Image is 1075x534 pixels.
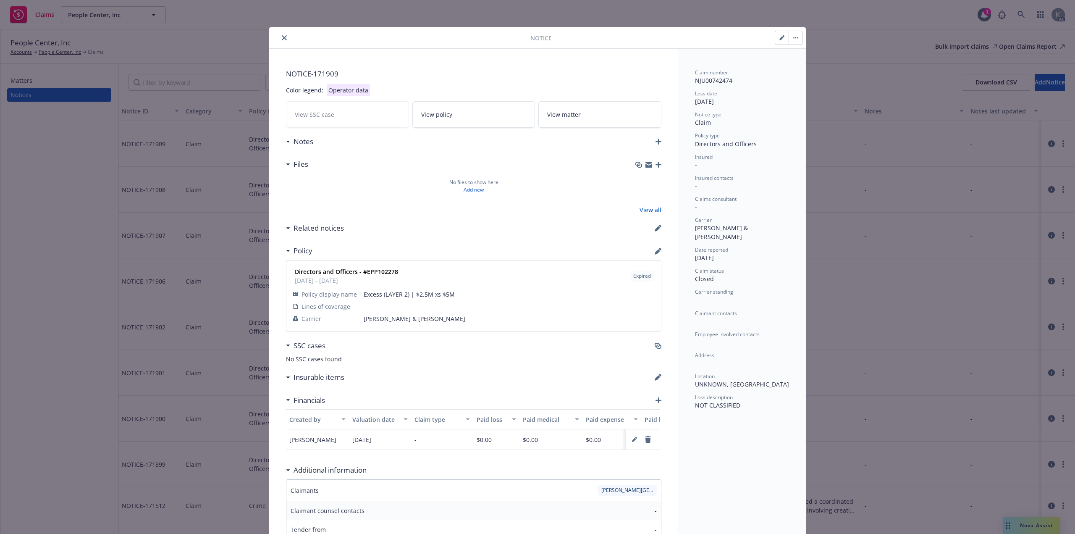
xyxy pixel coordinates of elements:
span: Carrier [302,314,321,323]
span: Location [695,373,715,380]
button: Valuation date [349,409,411,429]
button: Claim type [411,409,473,429]
a: pencil [629,434,640,445]
div: $0.00 [586,435,601,444]
strong: Directors and Officers - #EPP102278 [295,268,398,276]
div: [DATE] [352,435,371,444]
h3: Related notices [294,223,344,234]
div: Related notices [286,223,344,234]
div: Created by [289,415,336,424]
span: Notice type [695,111,721,118]
div: Color legend: [286,86,323,95]
div: Claim type [414,415,461,424]
span: Tender from [291,525,412,534]
span: Loss date [695,90,717,97]
span: [DATE] - [DATE] [295,276,398,285]
span: Employee involved contacts [695,331,760,338]
div: Paid medical [523,415,570,424]
div: $0.00 [477,435,492,444]
span: - [695,317,697,325]
span: Carrier standing [695,288,733,295]
div: [DATE] [695,253,789,262]
span: Claimants [291,486,412,495]
div: Insurable items [286,372,344,383]
h3: Insurable items [294,372,344,383]
span: - [695,338,697,346]
span: NOTICE- 171909 [286,69,661,79]
span: View policy [421,110,452,119]
span: - [695,182,697,190]
div: Additional information [286,465,367,476]
span: No files to show here [449,179,498,186]
a: remove [643,434,653,445]
div: Paid loss [477,415,507,424]
div: [PERSON_NAME] & [PERSON_NAME] [695,224,789,241]
span: Claimant contacts [695,310,737,317]
div: Financials [286,395,325,406]
div: NJU00742474 [695,76,789,85]
div: Paid expense [586,415,629,424]
div: Valuation date [352,415,399,424]
button: Paid bodily injury [641,409,706,429]
span: No SSC cases found [286,355,661,363]
div: [PERSON_NAME] [286,429,349,450]
span: Expired [633,272,651,280]
div: SSC cases [286,340,325,351]
div: Notes [286,136,313,147]
span: Claims consultant [695,195,737,203]
span: - [695,359,697,367]
span: Lines of coverage [302,302,350,311]
span: - [695,161,697,169]
span: - [695,296,697,304]
div: Directors and Officers [695,139,789,148]
span: Insured [695,153,713,160]
span: Claim number [695,69,728,76]
span: Claim status [695,267,724,274]
div: Closed [695,274,789,283]
button: Paid expense [582,409,641,429]
button: Paid medical [519,409,582,429]
div: Paid bodily injury [645,415,694,424]
span: Carrier [695,216,712,224]
div: NOT CLASSIFIED [695,401,789,410]
a: View policy [412,101,535,128]
a: Add new [464,186,484,194]
div: Claim [695,118,789,127]
div: Policy [286,245,312,256]
div: Files [286,159,308,170]
h3: Notes [294,136,313,147]
h3: Files [294,159,308,170]
span: [PERSON_NAME][GEOGRAPHIC_DATA] [601,487,653,494]
span: Notice [530,34,552,42]
span: Insured contacts [695,174,734,182]
span: [PERSON_NAME] & [PERSON_NAME] [364,314,654,323]
span: - [655,525,657,534]
h3: Policy [294,245,312,256]
span: - [695,203,697,211]
h3: Additional information [294,465,367,476]
div: - [411,429,473,450]
div: Operator data [327,84,370,96]
h3: SSC cases [294,340,325,351]
span: Policy display name [302,290,357,299]
div: $0.00 [523,435,538,444]
a: View all [640,205,661,214]
span: - [655,506,657,515]
button: close [279,33,289,43]
a: View matter [538,101,661,128]
span: Loss description [695,394,733,401]
span: Date reported [695,246,728,253]
span: Claimant counsel contacts [291,506,412,515]
div: [DATE] [695,97,789,106]
h3: Financials [294,395,325,406]
span: Address [695,352,714,359]
span: View matter [547,110,581,119]
div: UNKNOWN, [GEOGRAPHIC_DATA] [695,380,789,389]
span: Excess (LAYER 2) | $2.5M xs $5M [364,290,654,299]
span: Policy type [695,132,720,139]
button: Created by [286,409,349,429]
button: Paid loss [473,409,519,429]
